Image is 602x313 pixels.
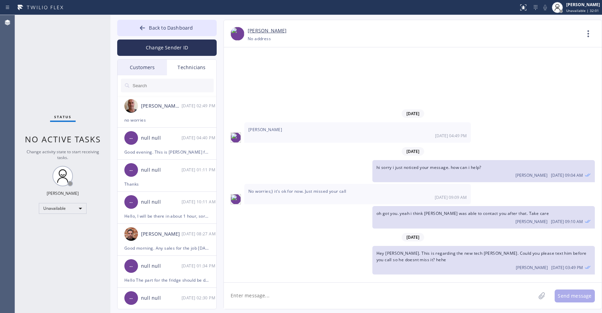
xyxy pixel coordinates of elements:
[248,35,271,43] div: No address
[129,166,133,174] span: --
[244,122,471,143] div: 05/23/2024 8:49 AM
[129,262,133,270] span: --
[132,79,214,92] input: Search
[402,233,424,241] span: [DATE]
[141,230,182,238] div: [PERSON_NAME]
[182,230,217,238] div: 12/06/2024 8:27 AM
[551,219,583,224] span: [DATE] 09:10 AM
[376,210,549,216] span: oh got you. yeah i think [PERSON_NAME] was able to contact you after that. Take care
[124,212,210,220] div: Hello, I will be there in about 1 hour, sorry for the wait.
[248,127,282,132] span: [PERSON_NAME]
[231,194,241,204] img: 9d646f4bfb2b9747448d1bc39e6ca971.jpeg
[124,227,138,241] img: 204d40141910a759c14f6df764f62ceb.jpg
[182,134,217,142] div: 02/15/2025 9:40 AM
[244,184,471,204] div: 05/24/2024 8:09 AM
[566,2,600,7] div: [PERSON_NAME]
[248,27,287,35] a: [PERSON_NAME]
[141,198,182,206] div: null null
[117,40,217,56] button: Change Sender ID
[124,148,210,156] div: Good evening. This is [PERSON_NAME] from home appliance repair, I received spare parts for your d...
[555,289,595,302] button: Send message
[141,102,182,110] div: [PERSON_NAME] Eranosyan
[402,109,424,118] span: [DATE]
[27,149,99,160] span: Change activity state to start receiving tasks.
[182,102,217,110] div: 02/18/2025 9:49 AM
[54,114,72,119] span: Status
[124,116,210,124] div: no worries
[117,20,217,36] button: Back to Dashboard
[141,262,182,270] div: null null
[182,294,217,302] div: 11/05/2024 8:30 AM
[376,165,481,170] span: hi sorry i just noticed your message. how can i help?
[118,60,167,75] div: Customers
[516,265,548,270] span: [PERSON_NAME]
[129,294,133,302] span: --
[124,276,210,284] div: Hello The part for the fridge should be delivered [DATE] Ill keep you posted
[149,25,193,31] span: Back to Dashboard
[129,198,133,206] span: --
[376,250,587,263] span: Hey [PERSON_NAME]. This is regarding the new tech [PERSON_NAME]. Could you please text him before...
[372,206,595,228] div: 05/24/2024 8:10 AM
[515,172,547,178] span: [PERSON_NAME]
[182,262,217,270] div: 12/03/2024 8:34 AM
[141,134,182,142] div: null null
[551,265,583,270] span: [DATE] 03:49 PM
[124,180,210,188] div: Thanks
[231,27,244,41] img: 9d646f4bfb2b9747448d1bc39e6ca971.jpeg
[566,8,599,13] span: Unavailable | 32:01
[129,134,133,142] span: --
[167,60,216,75] div: Technicians
[248,188,346,194] span: No worries;) it's ok for now. Just missed your call
[540,3,550,12] button: Mute
[182,198,217,206] div: 01/14/2025 9:11 AM
[141,294,182,302] div: null null
[47,190,79,196] div: [PERSON_NAME]
[25,134,101,145] span: No active tasks
[372,246,595,275] div: 05/28/2024 8:49 AM
[141,166,182,174] div: null null
[435,194,467,200] span: [DATE] 09:09 AM
[231,132,241,143] img: 9d646f4bfb2b9747448d1bc39e6ca971.jpeg
[372,160,595,182] div: 05/24/2024 8:04 AM
[39,203,87,214] div: Unavailable
[435,133,467,139] span: [DATE] 04:49 PM
[551,172,583,178] span: [DATE] 09:04 AM
[515,219,547,224] span: [PERSON_NAME]
[182,166,217,174] div: 01/23/2025 9:11 AM
[124,244,210,252] div: Good morning. Any sales for the job [DATE]?
[124,99,138,113] img: 538c64125ca06044fbadbd2da3dc4cf8.jpg
[402,147,424,156] span: [DATE]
